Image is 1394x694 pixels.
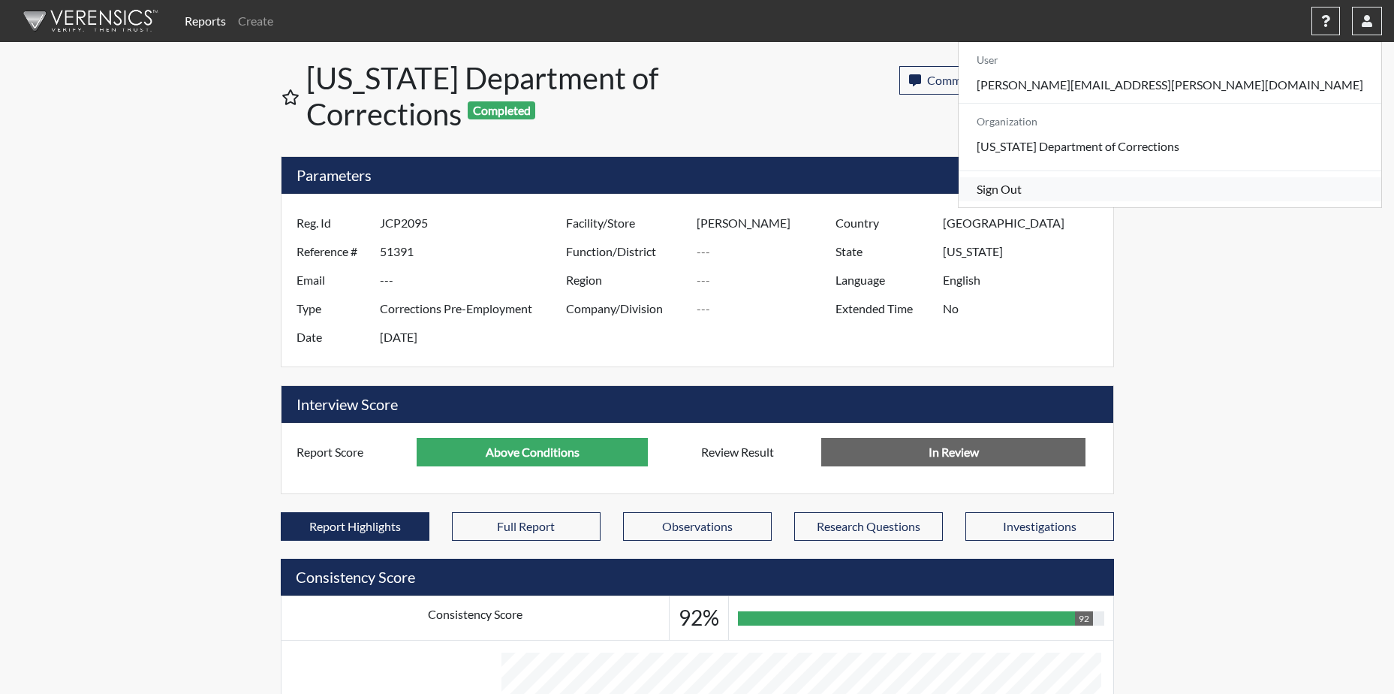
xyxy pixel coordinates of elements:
input: --- [380,209,570,237]
input: --- [697,294,839,323]
label: Reference # [285,237,380,266]
span: Comments [927,73,984,87]
label: Region [555,266,697,294]
label: Facility/Store [555,209,697,237]
label: Language [824,266,943,294]
button: Report Highlights [281,512,429,541]
button: Full Report [452,512,601,541]
input: --- [697,209,839,237]
h5: Parameters [282,157,1113,194]
a: [PERSON_NAME][EMAIL_ADDRESS][PERSON_NAME][DOMAIN_NAME] [959,73,1381,97]
label: Reg. Id [285,209,380,237]
button: Observations [623,512,772,541]
input: --- [943,294,1109,323]
input: --- [417,438,648,466]
h6: Organization [959,110,1381,134]
input: --- [943,209,1109,237]
a: Reports [179,6,232,36]
a: Create [232,6,279,36]
td: Consistency Score [281,596,670,641]
h3: 92% [679,605,719,631]
p: [US_STATE] Department of Corrections [959,134,1381,158]
input: --- [380,294,570,323]
label: State [824,237,943,266]
input: --- [943,266,1109,294]
input: --- [697,266,839,294]
h5: Interview Score [282,386,1113,423]
h6: User [959,48,1381,73]
span: Completed [468,101,535,119]
a: Sign Out [959,177,1381,201]
input: --- [380,237,570,266]
input: --- [380,323,570,352]
button: Research Questions [794,512,943,541]
label: Report Score [285,438,417,466]
h1: [US_STATE] Department of Corrections [306,60,699,132]
label: Extended Time [824,294,943,323]
label: Date [285,323,380,352]
input: --- [943,237,1109,266]
label: Email [285,266,380,294]
h5: Consistency Score [281,559,1114,596]
div: 92 [1075,611,1093,626]
input: No Decision [821,438,1085,466]
button: Comments2 [899,66,1013,95]
button: Investigations [965,512,1114,541]
input: --- [697,237,839,266]
label: Country [824,209,943,237]
input: --- [380,266,570,294]
label: Company/Division [555,294,697,323]
label: Review Result [690,438,822,466]
label: Function/District [555,237,697,266]
label: Type [285,294,380,323]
